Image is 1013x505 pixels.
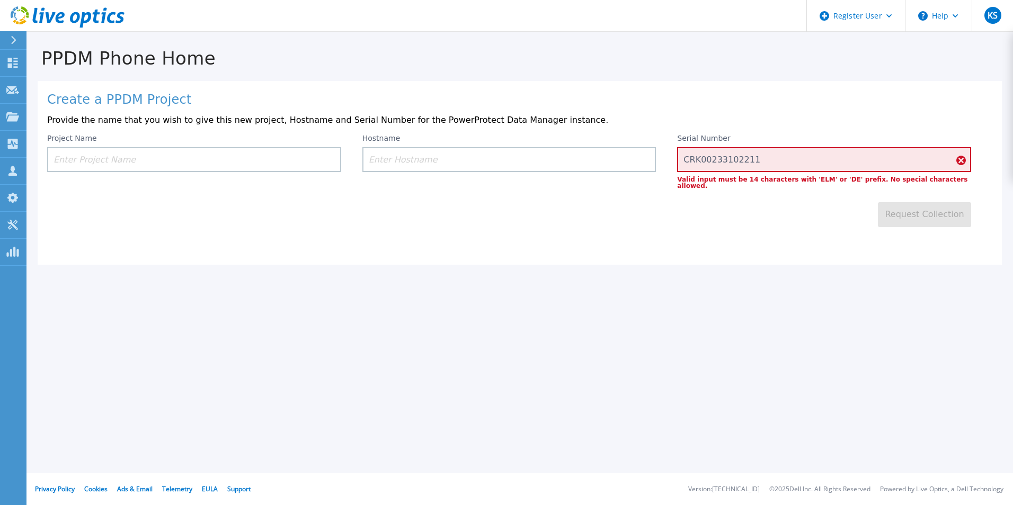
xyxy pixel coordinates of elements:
[202,484,218,493] a: EULA
[227,484,251,493] a: Support
[769,486,870,493] li: © 2025 Dell Inc. All Rights Reserved
[47,115,992,125] p: Provide the name that you wish to give this new project, Hostname and Serial Number for the Power...
[677,147,971,172] input: Enter Serial Number
[677,176,971,189] p: Valid input must be 14 characters with 'ELM' or 'DE' prefix. No special characters allowed.
[878,202,971,227] button: Request Collection
[688,486,760,493] li: Version: [TECHNICAL_ID]
[117,484,153,493] a: Ads & Email
[84,484,108,493] a: Cookies
[880,486,1003,493] li: Powered by Live Optics, a Dell Technology
[162,484,192,493] a: Telemetry
[35,484,75,493] a: Privacy Policy
[988,11,998,20] span: KS
[47,147,341,172] input: Enter Project Name
[362,134,401,142] label: Hostname
[362,147,656,172] input: Enter Hostname
[47,134,97,142] label: Project Name
[47,93,992,107] h1: Create a PPDM Project
[677,134,730,142] label: Serial Number
[26,48,1013,69] h1: PPDM Phone Home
